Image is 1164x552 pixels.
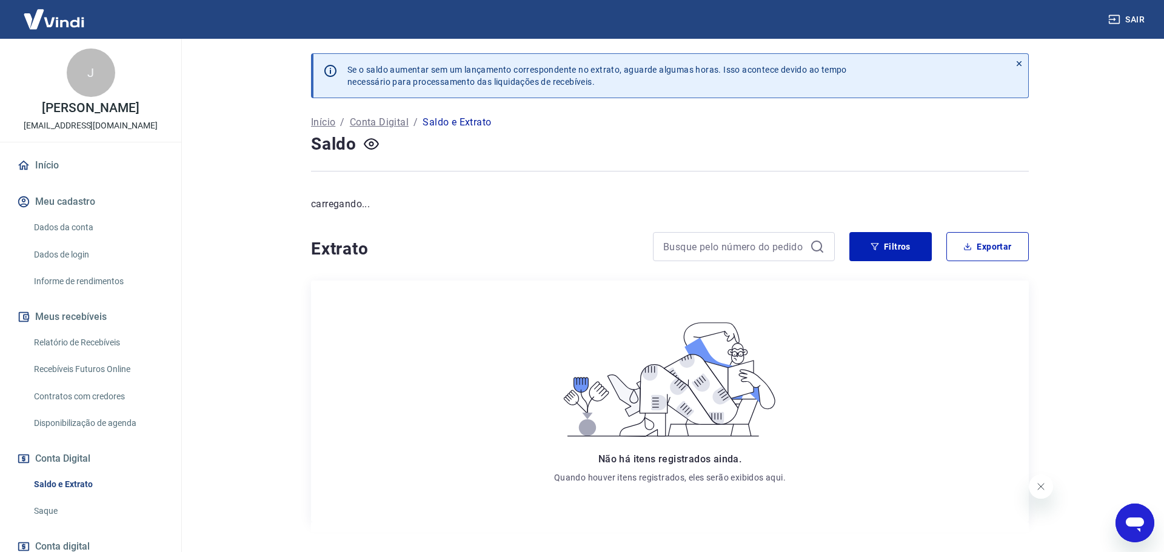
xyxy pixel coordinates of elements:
p: Quando houver itens registrados, eles serão exibidos aqui. [554,471,786,484]
a: Dados da conta [29,215,167,240]
a: Saldo e Extrato [29,472,167,497]
p: carregando... [311,197,1029,211]
button: Meu cadastro [15,188,167,215]
a: Relatório de Recebíveis [29,330,167,355]
h4: Saldo [311,132,356,156]
button: Meus recebíveis [15,304,167,330]
h4: Extrato [311,237,638,261]
a: Contratos com credores [29,384,167,409]
p: Saldo e Extrato [423,115,491,130]
span: Não há itens registrados ainda. [598,453,741,465]
iframe: Fechar mensagem [1029,474,1053,499]
a: Disponibilização de agenda [29,411,167,436]
iframe: Botão para abrir a janela de mensagens [1115,504,1154,542]
a: Dados de login [29,242,167,267]
img: Vindi [15,1,93,38]
button: Filtros [849,232,932,261]
a: Conta Digital [350,115,409,130]
div: J [67,48,115,97]
p: Se o saldo aumentar sem um lançamento correspondente no extrato, aguarde algumas horas. Isso acon... [347,64,847,88]
a: Início [15,152,167,179]
a: Recebíveis Futuros Online [29,357,167,382]
a: Início [311,115,335,130]
button: Exportar [946,232,1029,261]
input: Busque pelo número do pedido [663,238,805,256]
p: [EMAIL_ADDRESS][DOMAIN_NAME] [24,119,158,132]
a: Informe de rendimentos [29,269,167,294]
p: / [340,115,344,130]
p: / [413,115,418,130]
button: Conta Digital [15,445,167,472]
span: Olá! Precisa de ajuda? [7,8,102,18]
a: Saque [29,499,167,524]
p: [PERSON_NAME] [42,102,139,115]
button: Sair [1106,8,1149,31]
